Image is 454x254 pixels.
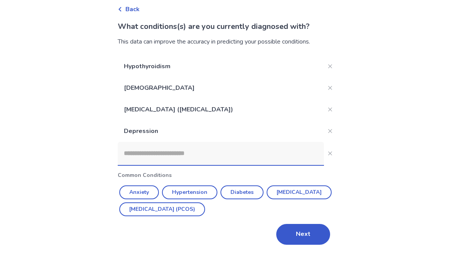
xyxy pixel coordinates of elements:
input: Close [118,142,324,165]
button: Hypertension [162,185,217,199]
button: [MEDICAL_DATA] (PCOS) [119,202,205,216]
button: Close [324,103,336,116]
p: Depression [118,120,324,142]
p: What conditions(s) are you currently diagnosed with? [118,21,336,32]
p: [MEDICAL_DATA] ([MEDICAL_DATA]) [118,99,324,120]
button: Diabetes [220,185,264,199]
button: [MEDICAL_DATA] [267,185,332,199]
button: Anxiety [119,185,159,199]
button: Close [324,125,336,137]
p: [DEMOGRAPHIC_DATA] [118,77,324,99]
div: This data can improve the accuracy in predicting your possible conditions. [118,37,336,46]
button: Close [324,82,336,94]
button: Close [324,147,336,160]
p: Hypothyroidism [118,56,324,77]
button: Next [276,224,330,245]
p: Common Conditions [118,171,336,179]
button: Close [324,60,336,72]
span: Back [125,5,140,14]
